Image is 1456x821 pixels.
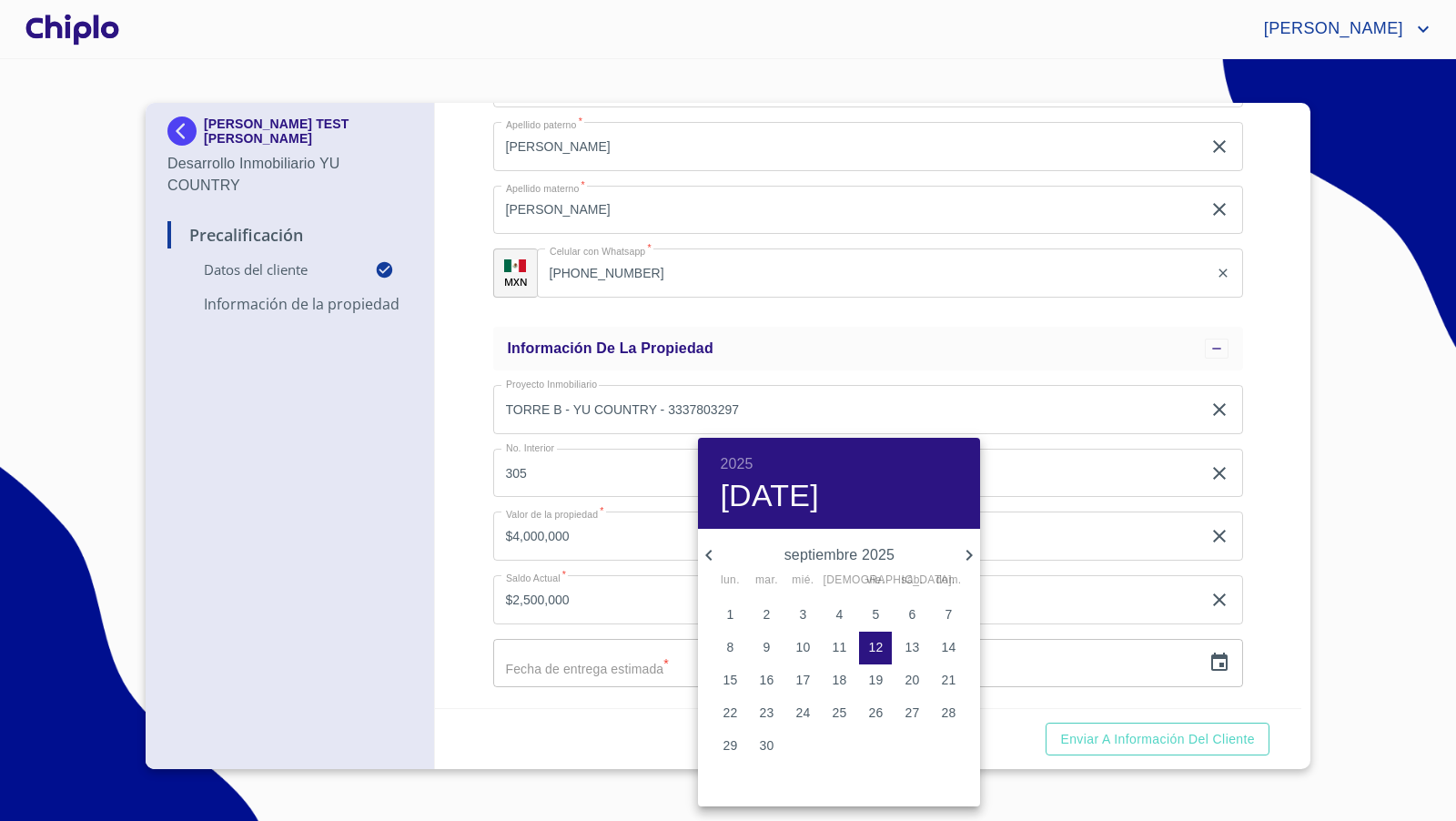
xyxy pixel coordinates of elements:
button: 19 [859,664,892,697]
button: 28 [932,697,965,730]
p: 16 [759,671,773,689]
p: 7 [945,605,952,623]
p: 13 [905,638,919,656]
button: 4 [823,599,855,632]
button: 11 [823,632,855,664]
button: 3 [786,599,819,632]
p: 29 [723,736,737,755]
p: 19 [868,671,883,689]
p: 4 [835,605,843,623]
p: 28 [941,704,955,722]
button: 14 [932,632,965,664]
span: [DEMOGRAPHIC_DATA]. [823,572,855,590]
button: 7 [932,599,965,632]
p: 24 [795,704,810,722]
button: 24 [786,697,819,730]
p: 11 [832,638,846,656]
span: sáb. [895,572,928,590]
span: dom. [932,572,965,590]
button: 13 [895,632,928,664]
button: 29 [713,730,746,763]
span: lun. [713,572,746,590]
span: vie. [859,572,892,590]
p: 20 [905,671,919,689]
p: 21 [941,671,955,689]
button: 23 [750,697,783,730]
button: 9 [750,632,783,664]
button: 1 [713,599,746,632]
p: 14 [941,638,955,656]
button: 25 [823,697,855,730]
button: 22 [713,697,746,730]
p: 30 [759,736,773,755]
button: 30 [750,730,783,763]
button: 17 [786,664,819,697]
button: 16 [750,664,783,697]
p: 23 [759,704,773,722]
p: 6 [908,605,915,623]
p: 10 [795,638,810,656]
p: 1 [726,605,733,623]
span: mié. [786,572,819,590]
p: 5 [872,605,879,623]
button: [DATE] [720,477,819,515]
p: 9 [763,638,770,656]
p: 27 [905,704,919,722]
button: 2 [750,599,783,632]
p: 18 [832,671,846,689]
button: 6 [895,599,928,632]
span: mar. [750,572,783,590]
button: 10 [786,632,819,664]
button: 20 [895,664,928,697]
button: 12 [859,632,892,664]
p: 8 [726,638,733,656]
button: 2025 [720,451,753,477]
button: 18 [823,664,855,697]
p: 25 [832,704,846,722]
p: 12 [868,638,883,656]
p: 22 [723,704,737,722]
p: 15 [723,671,737,689]
button: 8 [713,632,746,664]
button: 15 [713,664,746,697]
button: 21 [932,664,965,697]
button: 27 [895,697,928,730]
button: 5 [859,599,892,632]
p: 26 [868,704,883,722]
p: 17 [795,671,810,689]
p: 3 [799,605,806,623]
p: 2 [763,605,770,623]
p: septiembre 2025 [720,544,958,566]
button: 26 [859,697,892,730]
